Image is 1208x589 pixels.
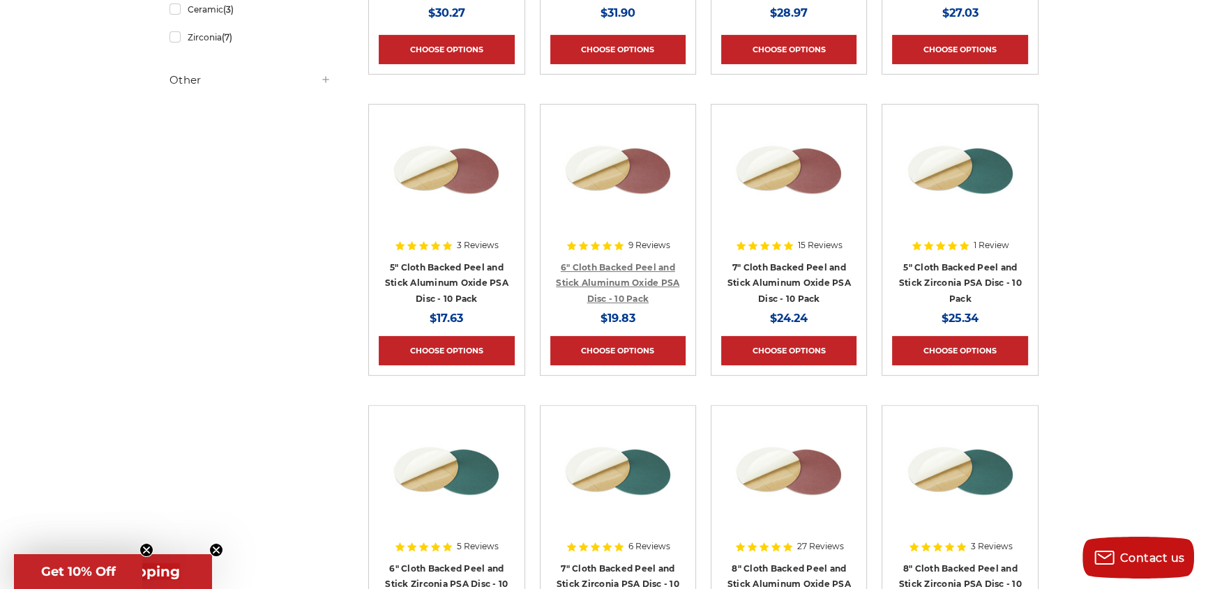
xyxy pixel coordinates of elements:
[733,415,845,527] img: 8 inch Aluminum Oxide PSA Sanding Disc with Cloth Backing
[892,35,1027,64] a: Choose Options
[379,336,514,365] a: Choose Options
[169,25,331,49] a: Zirconia
[562,415,674,527] img: Zirc Peel and Stick cloth backed PSA discs
[550,35,686,64] a: Choose Options
[223,4,234,15] span: (3)
[391,415,502,527] img: Zirc Peel and Stick cloth backed PSA discs
[379,415,514,551] a: Zirc Peel and Stick cloth backed PSA discs
[601,6,635,20] span: $31.90
[14,554,142,589] div: Get 10% OffClose teaser
[892,415,1027,551] a: Zirc Peel and Stick cloth backed PSA discs
[942,312,979,325] span: $25.34
[721,35,856,64] a: Choose Options
[379,114,514,250] a: 5 inch Aluminum Oxide PSA Sanding Disc with Cloth Backing
[1082,537,1194,579] button: Contact us
[905,114,1016,226] img: Zirc Peel and Stick cloth backed PSA discs
[550,114,686,250] a: 6 inch Aluminum Oxide PSA Sanding Disc with Cloth Backing
[222,32,232,43] span: (7)
[770,6,808,20] span: $28.97
[41,564,116,579] span: Get 10% Off
[1120,551,1185,565] span: Contact us
[550,415,686,551] a: Zirc Peel and Stick cloth backed PSA discs
[209,543,223,557] button: Close teaser
[942,6,979,20] span: $27.03
[169,72,331,89] h5: Other
[139,543,153,557] button: Close teaser
[727,262,851,304] a: 7" Cloth Backed Peel and Stick Aluminum Oxide PSA Disc - 10 Pack
[14,554,212,589] div: Get Free ShippingClose teaser
[391,114,502,226] img: 5 inch Aluminum Oxide PSA Sanding Disc with Cloth Backing
[430,312,463,325] span: $17.63
[556,262,679,304] a: 6" Cloth Backed Peel and Stick Aluminum Oxide PSA Disc - 10 Pack
[379,35,514,64] a: Choose Options
[385,262,508,304] a: 5" Cloth Backed Peel and Stick Aluminum Oxide PSA Disc - 10 Pack
[892,114,1027,250] a: Zirc Peel and Stick cloth backed PSA discs
[721,415,856,551] a: 8 inch Aluminum Oxide PSA Sanding Disc with Cloth Backing
[899,262,1022,304] a: 5" Cloth Backed Peel and Stick Zirconia PSA Disc - 10 Pack
[562,114,674,226] img: 6 inch Aluminum Oxide PSA Sanding Disc with Cloth Backing
[428,6,465,20] span: $30.27
[770,312,808,325] span: $24.24
[721,114,856,250] a: 7 inch Aluminum Oxide PSA Sanding Disc with Cloth Backing
[601,312,635,325] span: $19.83
[550,336,686,365] a: Choose Options
[733,114,845,226] img: 7 inch Aluminum Oxide PSA Sanding Disc with Cloth Backing
[892,336,1027,365] a: Choose Options
[905,415,1016,527] img: Zirc Peel and Stick cloth backed PSA discs
[721,336,856,365] a: Choose Options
